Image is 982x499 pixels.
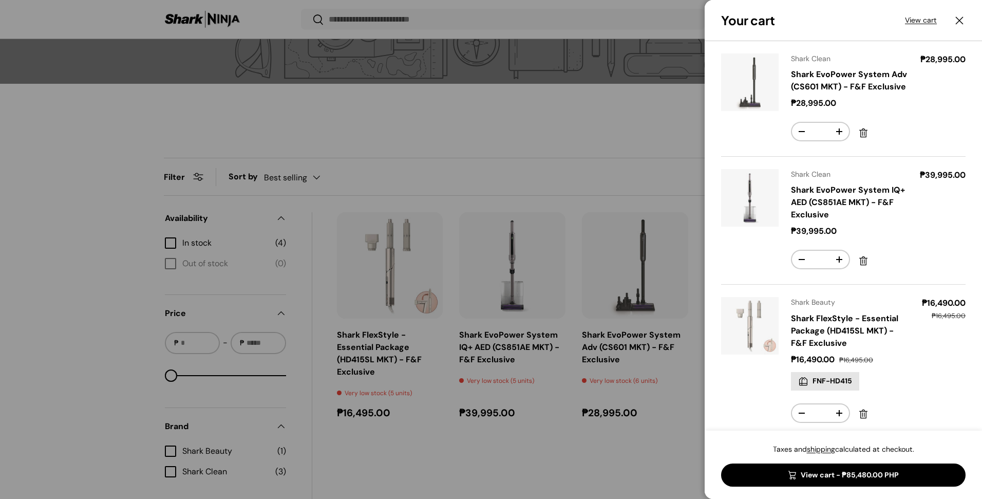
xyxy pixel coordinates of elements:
small: Taxes and calculated at checkout. [773,445,914,454]
s: ₱16,495.00 [932,311,966,320]
a: Remove [854,124,873,142]
img: shark-flexstyle-esential-package-what's-in-the-box-full-view-sharkninja-philippines [721,297,779,355]
a: Shark EvoPower System Adv (CS601 MKT) - F&F Exclusive [791,69,907,92]
strong: ₱39,995.00 [920,170,966,180]
strong: ₱39,995.00 [791,226,839,236]
dd: ₱16,490.00 [922,297,966,309]
a: shipping [807,445,835,454]
div: FNF-HD415 [791,372,859,391]
strong: ₱28,995.00 [920,54,966,65]
a: View cart - ₱85,480.00 PHP [721,464,966,487]
h2: Your cart [721,12,775,28]
a: View cart [905,15,937,26]
a: Shark EvoPower System IQ+ AED (CS851AE MKT) - F&F Exclusive [791,184,905,220]
div: Shark Clean [791,53,908,64]
div: Shark Beauty [791,297,910,308]
input: Quantity [811,404,829,422]
dd: ₱16,490.00 [791,354,837,365]
a: Remove [854,405,873,423]
a: Remove [854,252,873,270]
input: Quantity [811,251,829,268]
s: ₱16,495.00 [839,356,873,364]
a: Shark FlexStyle - Essential Package (HD415SL MKT) - F&F Exclusive [791,313,898,348]
input: Quantity [811,123,829,140]
ul: Discount [791,372,910,391]
strong: ₱28,995.00 [791,98,839,108]
div: Shark Clean [791,169,908,180]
